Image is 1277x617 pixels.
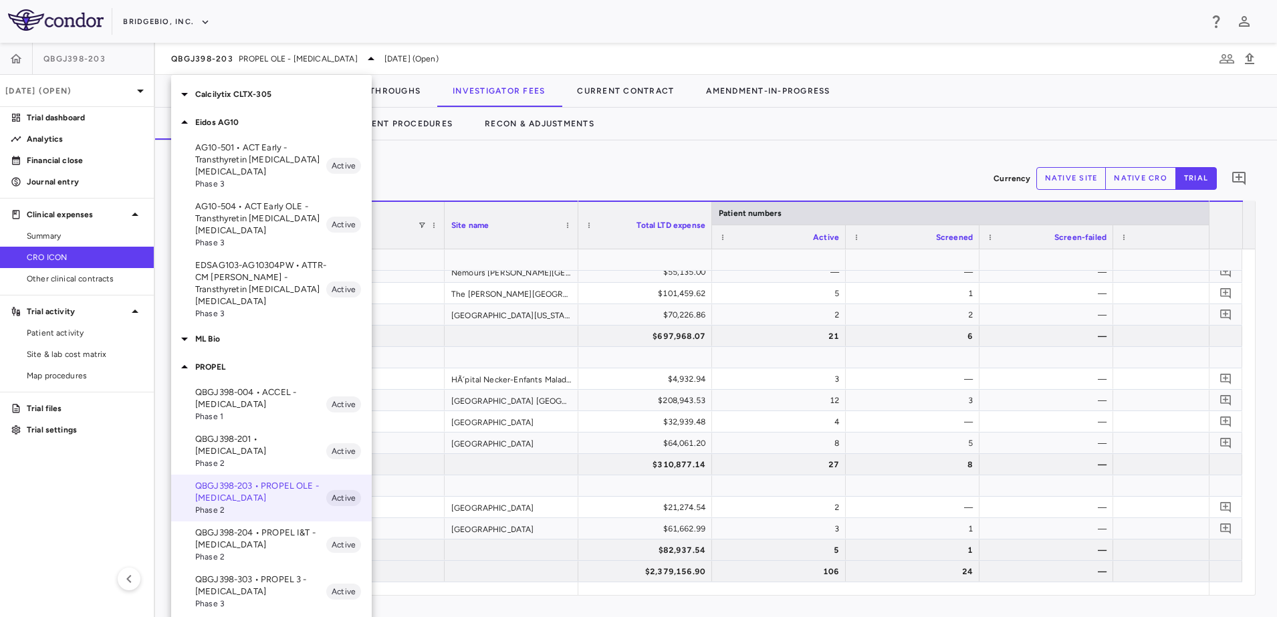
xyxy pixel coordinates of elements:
p: QBGJ398-203 • PROPEL OLE - [MEDICAL_DATA] [195,480,326,504]
div: EDSAG103-AG10304PW • ATTR-CM [PERSON_NAME] - Transthyretin [MEDICAL_DATA] [MEDICAL_DATA]Phase 3Ac... [171,254,372,325]
span: Active [326,539,361,551]
span: Phase 3 [195,598,326,610]
div: QBGJ398-204 • PROPEL I&T - [MEDICAL_DATA]Phase 2Active [171,521,372,568]
span: Phase 3 [195,237,326,249]
div: AG10-504 • ACT Early OLE - Transthyretin [MEDICAL_DATA] [MEDICAL_DATA]Phase 3Active [171,195,372,254]
p: Calcilytix CLTX-305 [195,88,372,100]
span: Active [326,398,361,410]
p: AG10-504 • ACT Early OLE - Transthyretin [MEDICAL_DATA] [MEDICAL_DATA] [195,201,326,237]
p: EDSAG103-AG10304PW • ATTR-CM [PERSON_NAME] - Transthyretin [MEDICAL_DATA] [MEDICAL_DATA] [195,259,326,307]
div: AG10-501 • ACT Early - Transthyretin [MEDICAL_DATA] [MEDICAL_DATA]Phase 3Active [171,136,372,195]
span: Active [326,445,361,457]
p: QBGJ398-201 • [MEDICAL_DATA] [195,433,326,457]
span: Phase 2 [195,504,326,516]
div: ML Bio [171,325,372,353]
div: Calcilytix CLTX-305 [171,80,372,108]
p: AG10-501 • ACT Early - Transthyretin [MEDICAL_DATA] [MEDICAL_DATA] [195,142,326,178]
div: Eidos AG10 [171,108,372,136]
span: Active [326,492,361,504]
p: QBGJ398-004 • ACCEL - [MEDICAL_DATA] [195,386,326,410]
div: QBGJ398-004 • ACCEL - [MEDICAL_DATA]Phase 1Active [171,381,372,428]
p: PROPEL [195,361,372,373]
span: Phase 3 [195,307,326,320]
span: Active [326,283,361,295]
div: QBGJ398-303 • PROPEL 3 - [MEDICAL_DATA]Phase 3Active [171,568,372,615]
p: QBGJ398-204 • PROPEL I&T - [MEDICAL_DATA] [195,527,326,551]
span: Active [326,219,361,231]
p: QBGJ398-303 • PROPEL 3 - [MEDICAL_DATA] [195,574,326,598]
div: QBGJ398-203 • PROPEL OLE - [MEDICAL_DATA]Phase 2Active [171,475,372,521]
span: Active [326,586,361,598]
div: QBGJ398-201 • [MEDICAL_DATA]Phase 2Active [171,428,372,475]
p: ML Bio [195,333,372,345]
span: Active [326,160,361,172]
p: Eidos AG10 [195,116,372,128]
span: Phase 1 [195,410,326,422]
div: PROPEL [171,353,372,381]
span: Phase 2 [195,551,326,563]
span: Phase 2 [195,457,326,469]
span: Phase 3 [195,178,326,190]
